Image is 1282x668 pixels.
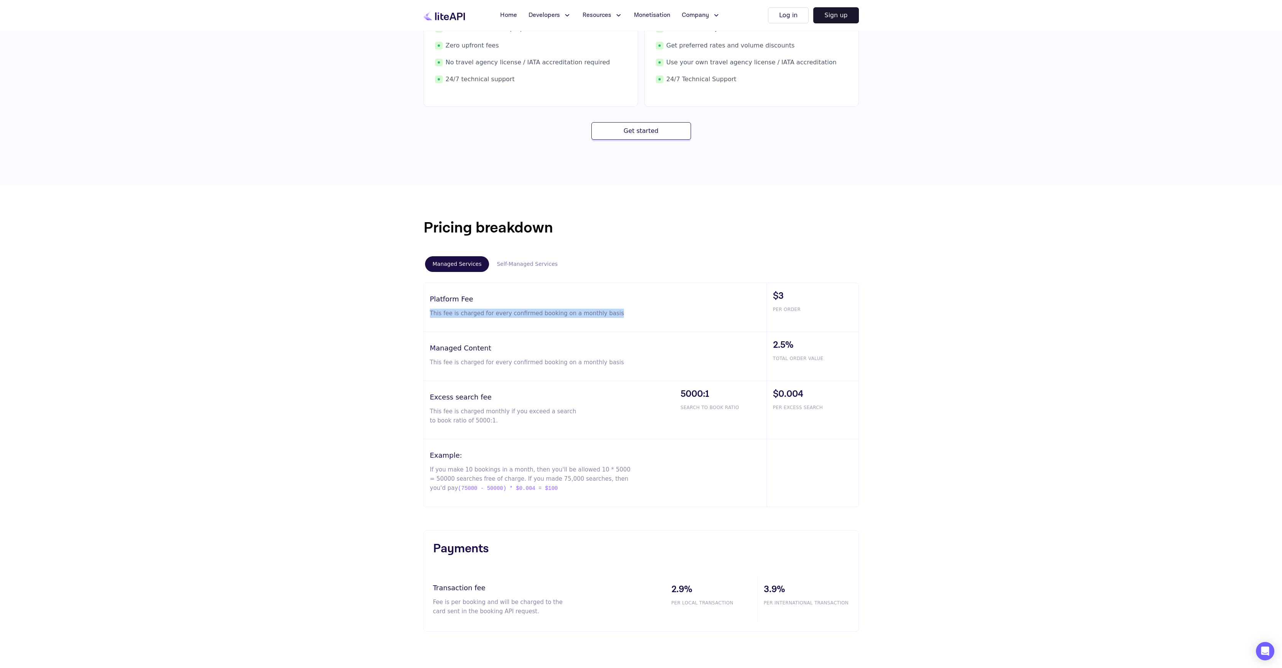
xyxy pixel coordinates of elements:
[424,216,859,239] h1: Pricing breakdown
[773,338,858,352] span: 2.5%
[524,8,576,23] button: Developers
[430,343,767,353] h3: Managed Content
[430,294,767,304] h3: Platform Fee
[583,11,611,20] span: Resources
[682,11,709,20] span: Company
[430,392,675,402] h3: Excess search fee
[435,41,627,50] span: Zero upfront fees
[671,583,757,596] span: 2.9%
[773,289,858,303] span: $3
[433,598,573,616] p: Fee is per booking and will be charged to the card sent in the booking API request.
[591,122,691,140] button: Get started
[433,540,849,558] h3: Payments
[435,75,627,84] span: 24/7 technical support
[764,599,849,606] span: PER INTERNATIONAL TRANSACTION
[529,11,560,20] span: Developers
[656,58,847,67] span: Use your own travel agency license / IATA accreditation
[629,8,675,23] a: Monetisation
[671,599,757,606] span: PER LOCAL TRANSACTION
[425,256,489,272] button: Managed Services
[773,404,858,411] span: PER EXCESS SEARCH
[764,583,849,596] span: 3.9%
[430,450,767,460] h3: Example:
[773,387,858,401] span: $0.004
[773,306,858,313] span: PER ORDER
[430,407,577,425] p: This fee is charged monthly if you exceed a search to book ratio of 5000:1.
[458,484,558,493] span: (75000 - 50000) * $0.004 = $100
[681,404,767,411] span: SEARCH TO BOOK RATIO
[430,358,632,367] p: This fee is charged for every confirmed booking on a monthly basis
[578,8,627,23] button: Resources
[500,11,517,20] span: Home
[813,7,858,23] button: Sign up
[1256,642,1274,660] div: Open Intercom Messenger
[681,387,767,401] span: 5000:1
[496,8,522,23] a: Home
[430,309,632,318] p: This fee is charged for every confirmed booking on a monthly basis
[656,75,847,84] span: 24/7 Technical Support
[489,256,565,272] button: Self-Managed Services
[634,11,670,20] span: Monetisation
[433,583,665,593] h3: Transaction fee
[677,8,725,23] button: Company
[656,41,847,50] span: Get preferred rates and volume discounts
[768,7,809,23] button: Log in
[773,355,858,362] span: TOTAL ORDER VALUE
[435,58,627,67] span: No travel agency license / IATA accreditation required
[430,465,632,493] p: If you make 10 bookings in a month, then you'll be allowed 10 * 5000 = 50000 searches free of cha...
